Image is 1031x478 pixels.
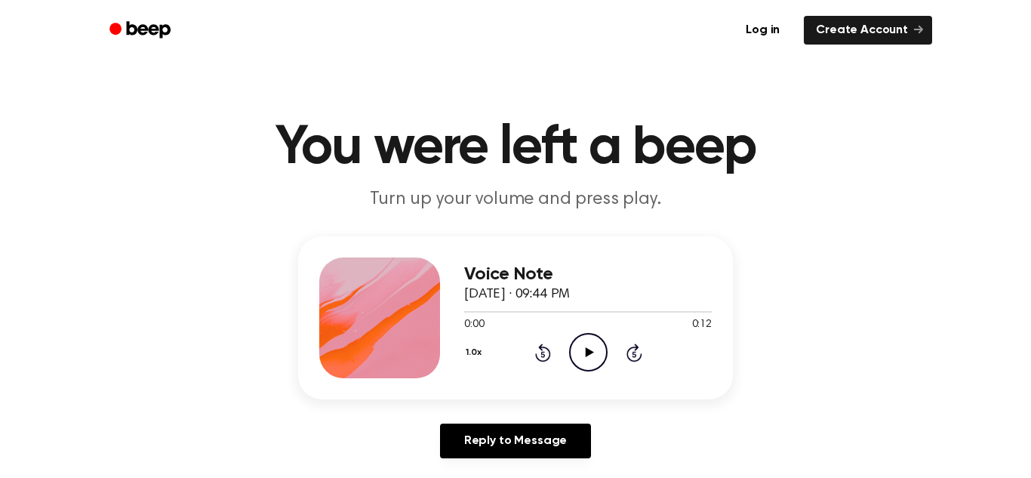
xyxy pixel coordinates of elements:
[692,317,712,333] span: 0:12
[440,424,591,458] a: Reply to Message
[464,317,484,333] span: 0:00
[226,187,805,212] p: Turn up your volume and press play.
[129,121,902,175] h1: You were left a beep
[464,340,487,365] button: 1.0x
[731,13,795,48] a: Log in
[464,264,712,285] h3: Voice Note
[804,16,932,45] a: Create Account
[464,288,570,301] span: [DATE] · 09:44 PM
[99,16,184,45] a: Beep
